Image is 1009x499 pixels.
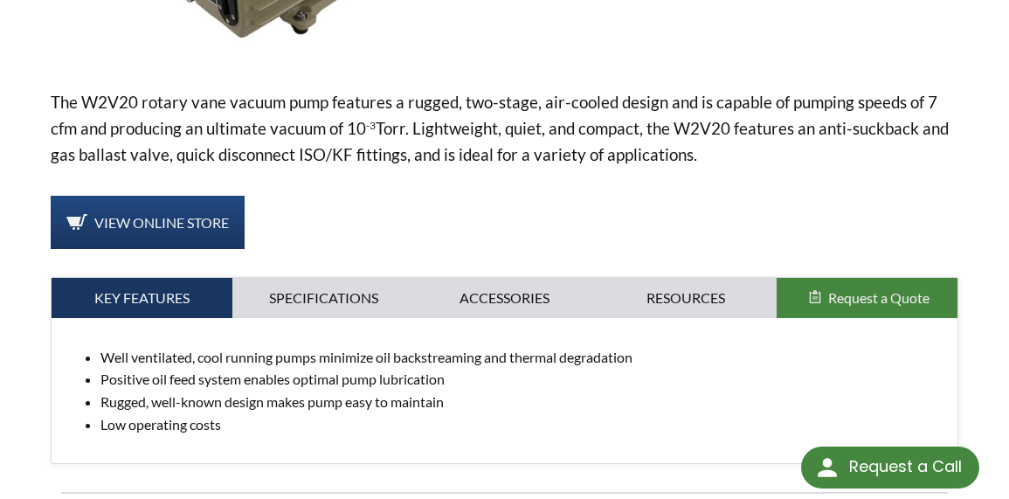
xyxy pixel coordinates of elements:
[777,278,958,318] button: Request a Quote
[100,413,944,436] li: Low operating costs
[94,214,229,231] span: View Online Store
[51,196,245,250] a: View Online Store
[801,447,979,489] div: Request a Call
[414,278,596,318] a: Accessories
[100,368,944,391] li: Positive oil feed system enables optimal pump lubrication
[849,447,962,487] div: Request a Call
[828,289,930,306] span: Request a Quote
[366,119,376,132] sup: -3
[813,454,841,482] img: round button
[232,278,414,318] a: Specifications
[52,278,233,318] a: Key Features
[100,391,944,413] li: Rugged, well-known design makes pump easy to maintain
[51,89,959,168] p: The W2V20 rotary vane vacuum pump features a rugged, two-stage, air-cooled design and is capable ...
[100,346,944,369] li: Well ventilated, cool running pumps minimize oil backstreaming and thermal degradation
[595,278,777,318] a: Resources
